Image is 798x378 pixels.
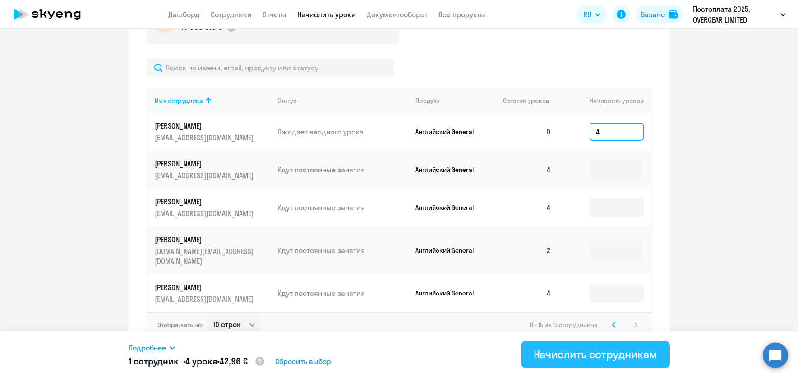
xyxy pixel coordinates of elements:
[168,10,200,19] a: Дашборд
[496,113,559,151] td: 0
[688,4,790,25] button: Постоплата 2025, OVERGEAR LIMITED
[129,342,166,353] span: Подробнее
[155,282,271,304] a: [PERSON_NAME][EMAIL_ADDRESS][DOMAIN_NAME]
[147,59,394,77] input: Поиск по имени, email, продукту или статусу
[155,197,256,207] p: [PERSON_NAME]
[415,128,483,136] p: Английский General
[155,97,203,105] div: Имя сотрудника
[220,355,248,367] span: 42,96 €
[155,235,271,266] a: [PERSON_NAME][DOMAIN_NAME][EMAIL_ADDRESS][DOMAIN_NAME]
[496,226,559,274] td: 2
[669,10,678,19] img: balance
[438,10,485,19] a: Все продукты
[211,10,252,19] a: Сотрудники
[641,9,665,20] div: Баланс
[155,159,256,169] p: [PERSON_NAME]
[693,4,777,25] p: Постоплата 2025, OVERGEAR LIMITED
[155,97,271,105] div: Имя сотрудника
[534,347,657,361] div: Начислить сотрудникам
[277,97,297,105] div: Статус
[415,203,483,212] p: Английский General
[155,171,256,180] p: [EMAIL_ADDRESS][DOMAIN_NAME]
[157,321,203,329] span: Отображать по:
[263,10,286,19] a: Отчеты
[530,321,598,329] span: 11 - 15 из 15 сотрудников
[155,133,256,143] p: [EMAIL_ADDRESS][DOMAIN_NAME]
[297,10,356,19] a: Начислить уроки
[185,355,217,367] span: 4 урока
[496,189,559,226] td: 4
[577,5,607,23] button: RU
[155,121,271,143] a: [PERSON_NAME][EMAIL_ADDRESS][DOMAIN_NAME]
[415,289,483,297] p: Английский General
[155,235,256,244] p: [PERSON_NAME]
[277,245,408,255] p: Идут постоянные занятия
[583,9,591,20] span: RU
[415,97,440,105] div: Продукт
[415,97,496,105] div: Продукт
[155,159,271,180] a: [PERSON_NAME][EMAIL_ADDRESS][DOMAIN_NAME]
[275,356,331,367] span: Сбросить выбор
[277,127,408,137] p: Ожидает вводного урока
[277,288,408,298] p: Идут постоянные занятия
[277,203,408,212] p: Идут постоянные занятия
[503,97,549,105] span: Остаток уроков
[503,97,559,105] div: Остаток уроков
[155,208,256,218] p: [EMAIL_ADDRESS][DOMAIN_NAME]
[155,294,256,304] p: [EMAIL_ADDRESS][DOMAIN_NAME]
[415,166,483,174] p: Английский General
[277,97,408,105] div: Статус
[496,274,559,312] td: 4
[155,246,256,266] p: [DOMAIN_NAME][EMAIL_ADDRESS][DOMAIN_NAME]
[155,197,271,218] a: [PERSON_NAME][EMAIL_ADDRESS][DOMAIN_NAME]
[521,341,670,368] button: Начислить сотрудникам
[155,121,256,131] p: [PERSON_NAME]
[558,88,650,113] th: Начислить уроков
[277,165,408,175] p: Идут постоянные занятия
[496,151,559,189] td: 4
[636,5,683,23] button: Балансbalance
[155,282,256,292] p: [PERSON_NAME]
[367,10,428,19] a: Документооборот
[415,246,483,254] p: Английский General
[129,355,265,369] h5: 1 сотрудник • •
